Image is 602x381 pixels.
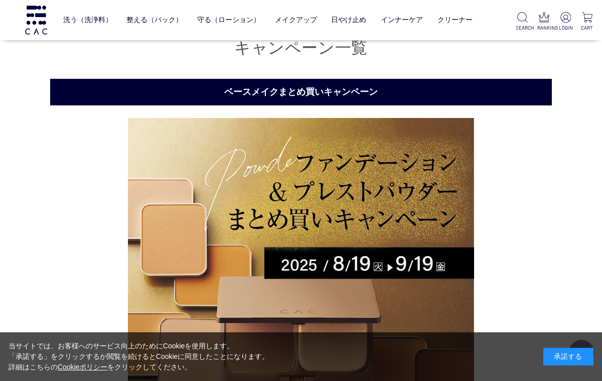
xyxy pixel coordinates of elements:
[516,12,529,32] a: SEARCH
[50,37,552,59] h1: キャンペーン一覧
[63,8,112,32] a: 洗う（洗浄料）
[24,6,49,34] img: logo
[437,8,473,32] a: クリーナー
[9,341,269,372] div: 当サイトでは、お客様へのサービス向上のためにCookieを使用します。 「承諾する」をクリックするか閲覧を続けるとCookieに同意したことになります。 詳細はこちらの をクリックしてください。
[516,24,529,32] p: SEARCH
[580,12,594,32] a: CART
[537,12,551,32] a: RANKING
[537,24,551,32] p: RANKING
[559,12,572,32] a: LOGIN
[580,24,594,32] p: CART
[126,8,183,32] a: 整える（パック）
[50,79,552,105] h2: ベースメイクまとめ買いキャンペーン
[275,8,317,32] a: メイクアップ
[331,8,366,32] a: 日やけ止め
[58,363,108,371] a: Cookieポリシー
[543,348,593,365] div: 承諾する
[197,8,260,32] a: 守る（ローション）
[381,8,423,32] a: インナーケア
[559,24,572,32] p: LOGIN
